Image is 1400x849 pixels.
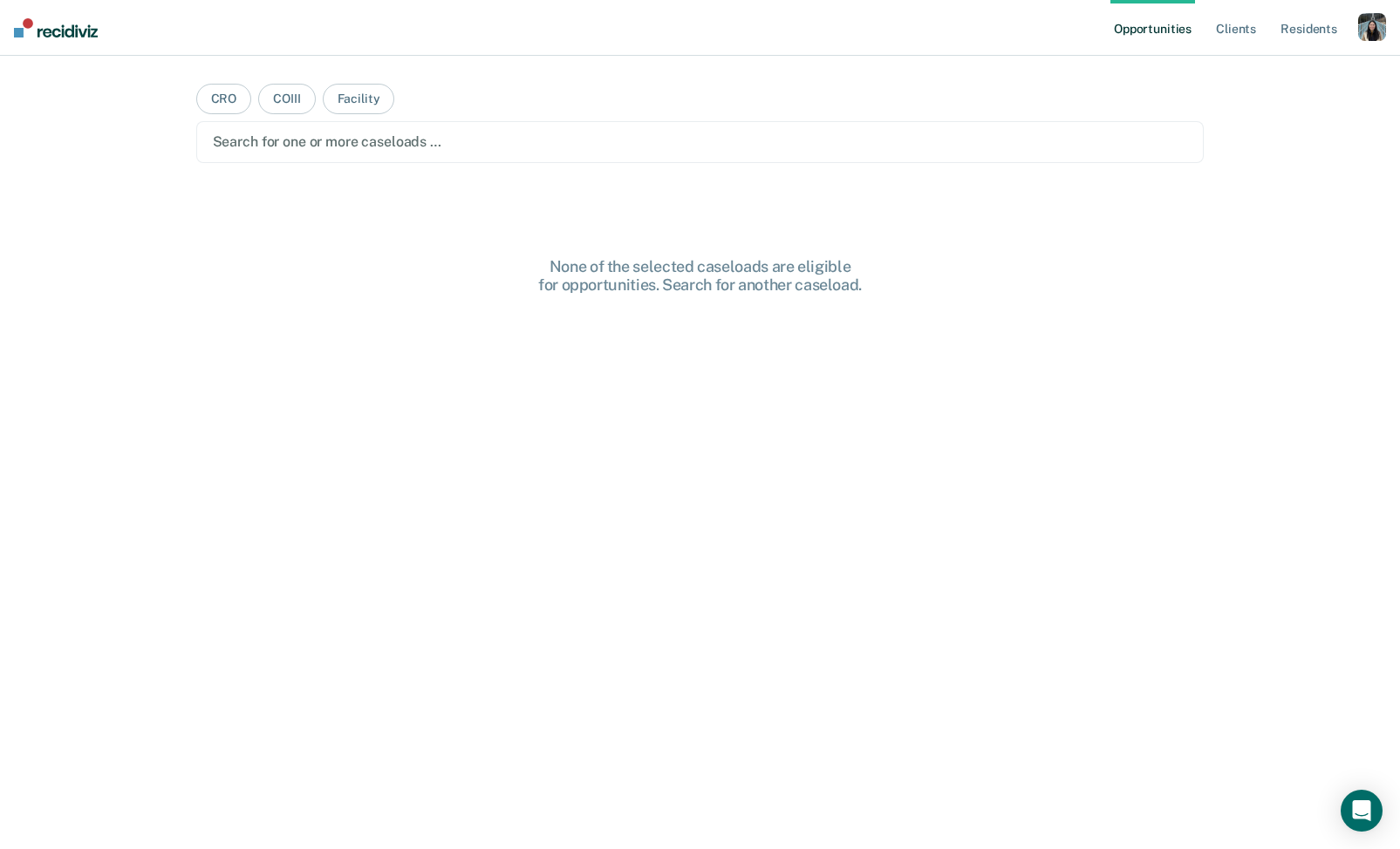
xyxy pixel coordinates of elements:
div: Open Intercom Messenger [1341,790,1383,832]
img: Recidiviz [14,18,98,37]
button: Facility [323,84,395,114]
div: None of the selected caseloads are eligible for opportunities. Search for another caseload. [421,257,980,295]
button: COIII [258,84,315,114]
button: CRO [196,84,252,114]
